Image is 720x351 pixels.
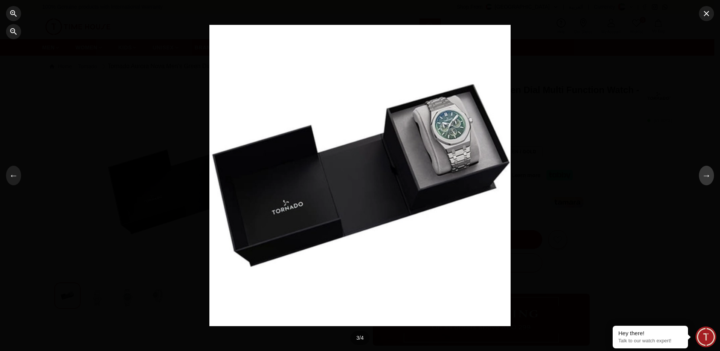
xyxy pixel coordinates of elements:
div: Chat Widget [696,327,716,347]
p: Talk to our watch expert! [618,338,682,344]
div: Hey there! [618,330,682,337]
button: ← [6,166,21,185]
div: 3 / 4 [350,331,369,345]
button: → [699,166,714,185]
